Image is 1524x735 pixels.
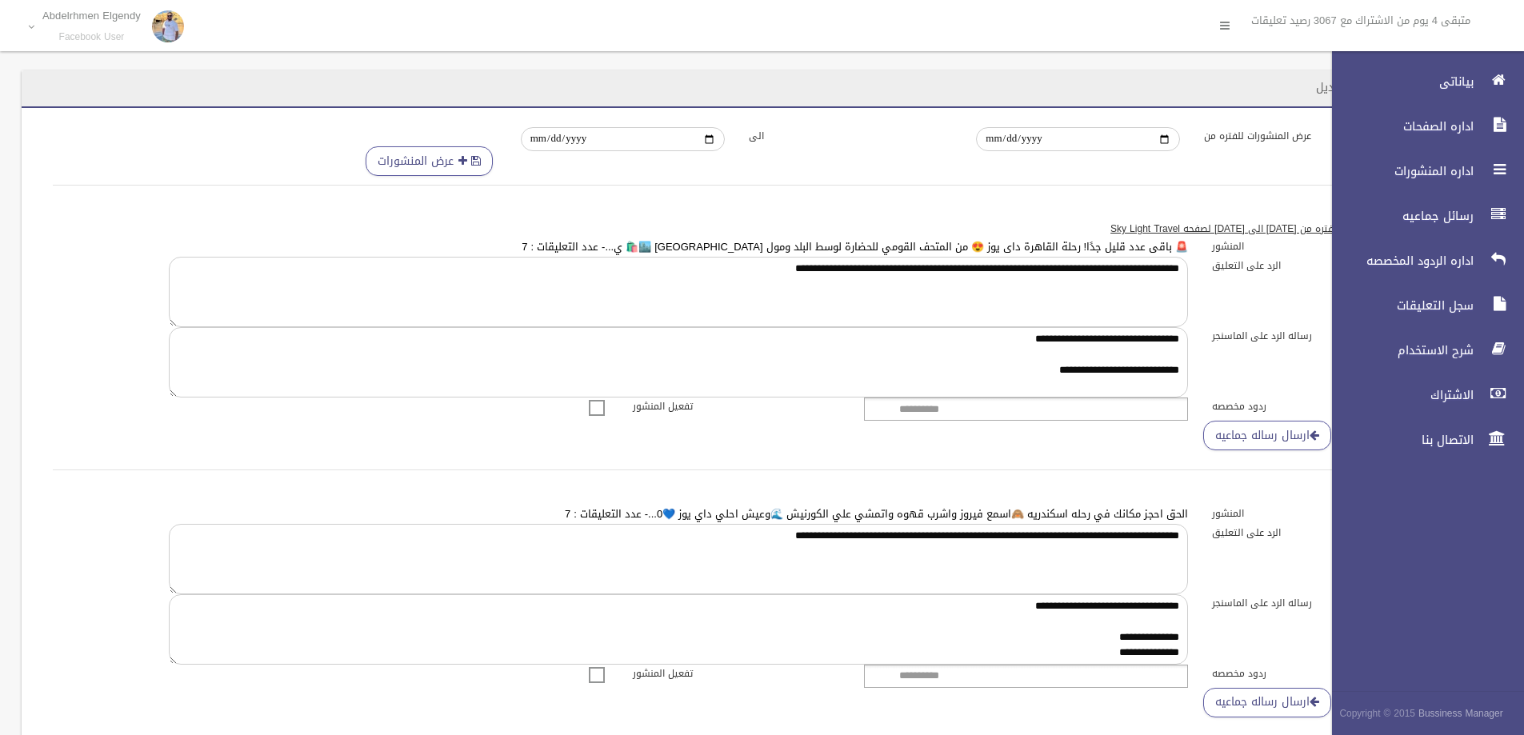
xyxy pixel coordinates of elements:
header: اداره المنشورات / تعديل [1297,72,1451,103]
a: سجل التعليقات [1318,288,1524,323]
span: سجل التعليقات [1318,298,1478,314]
label: عرض المنشورات للفتره من [1192,127,1420,145]
span: اداره الردود المخصصه [1318,253,1478,269]
a: اداره المنشورات [1318,154,1524,189]
a: شرح الاستخدام [1318,333,1524,368]
a: الحق احجز مكانك في رحله اسكندريه 🙈اسمع فيروز واشرب قهوه واتمشي علي الكورنيش 🌊وعيش احلي داي يوز 💙0... [565,504,1188,524]
a: الاشتراك [1318,377,1524,413]
a: 🚨 باقى عدد قليل جدًا! رحلة القاهرة داى يوز 😍 من المتحف القومي للحضارة لوسط البلد ومول [GEOGRAPHIC... [522,237,1188,257]
label: الرد على التعليق [1200,524,1432,541]
label: ردود مخصصه [1200,665,1432,682]
span: بياناتى [1318,74,1478,90]
span: شرح الاستخدام [1318,342,1478,358]
span: الاتصال بنا [1318,432,1478,448]
label: ردود مخصصه [1200,397,1432,415]
u: قائمه ب 50 منشور للفتره من [DATE] الى [DATE] لصفحه Sky Light Travel [1110,220,1420,238]
label: الى [737,127,965,145]
label: المنشور [1200,505,1432,522]
button: عرض المنشورات [366,146,493,176]
p: Abdelrhmen Elgendy [42,10,141,22]
a: ارسال رساله جماعيه [1203,688,1331,717]
label: رساله الرد على الماسنجر [1200,327,1432,345]
span: الاشتراك [1318,387,1478,403]
span: اداره الصفحات [1318,118,1478,134]
span: Copyright © 2015 [1339,705,1415,722]
label: تفعيل المنشور [621,397,853,415]
label: رساله الرد على الماسنجر [1200,594,1432,612]
a: رسائل جماعيه [1318,198,1524,234]
strong: Bussiness Manager [1418,705,1503,722]
label: المنشور [1200,238,1432,255]
span: اداره المنشورات [1318,163,1478,179]
a: اداره الصفحات [1318,109,1524,144]
a: الاتصال بنا [1318,422,1524,457]
label: تفعيل المنشور [621,665,853,682]
a: ارسال رساله جماعيه [1203,421,1331,450]
label: الرد على التعليق [1200,257,1432,274]
span: رسائل جماعيه [1318,208,1478,224]
a: اداره الردود المخصصه [1318,243,1524,278]
a: بياناتى [1318,64,1524,99]
small: Facebook User [42,31,141,43]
